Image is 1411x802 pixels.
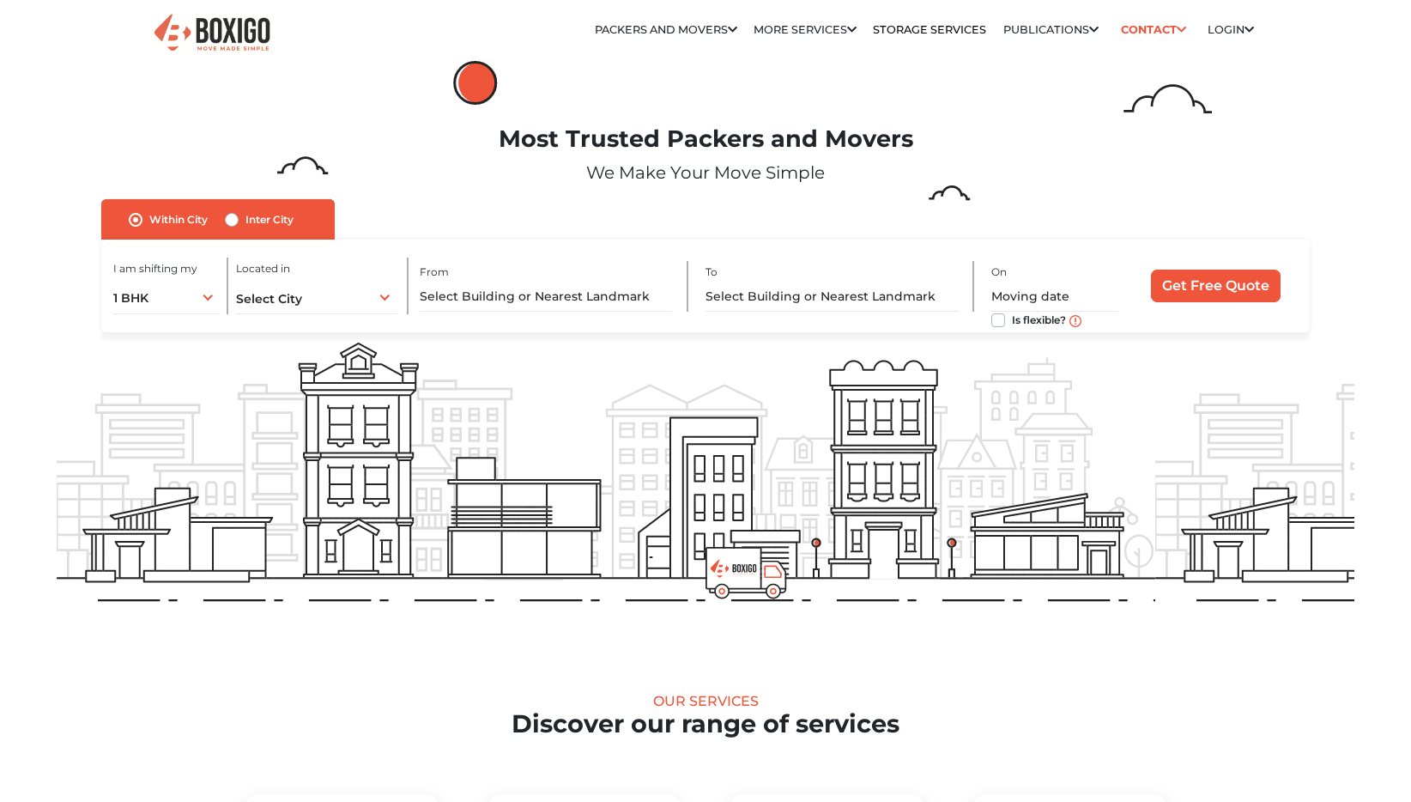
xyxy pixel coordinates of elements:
[236,291,302,307] span: Select City
[57,125,1355,154] h1: Most Trusted Packers and Movers
[1208,23,1254,36] a: Login
[152,12,272,54] img: Boxigo
[245,210,294,230] label: Inter City
[705,547,787,599] img: boxigo_prackers_and_movers_truck
[57,709,1355,739] h2: Discover our range of services
[1115,16,1191,43] a: Contact
[113,261,197,276] label: I am shifting my
[57,160,1355,185] p: We Make Your Move Simple
[113,290,148,306] span: 1 BHK
[57,693,1355,709] div: Our Services
[236,261,290,276] label: Located in
[149,210,208,230] label: Within City
[420,264,449,280] label: From
[991,264,1007,280] label: On
[754,23,857,36] a: More services
[1069,315,1081,327] img: move_date_info
[1012,310,1066,328] label: Is flexible?
[1151,270,1281,302] input: Get Free Quote
[873,23,986,36] a: Storage Services
[991,282,1118,312] input: Moving date
[595,23,737,36] a: Packers and Movers
[705,264,718,280] label: To
[705,282,959,312] input: Select Building or Nearest Landmark
[420,282,673,312] input: Select Building or Nearest Landmark
[1003,23,1099,36] a: Publications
